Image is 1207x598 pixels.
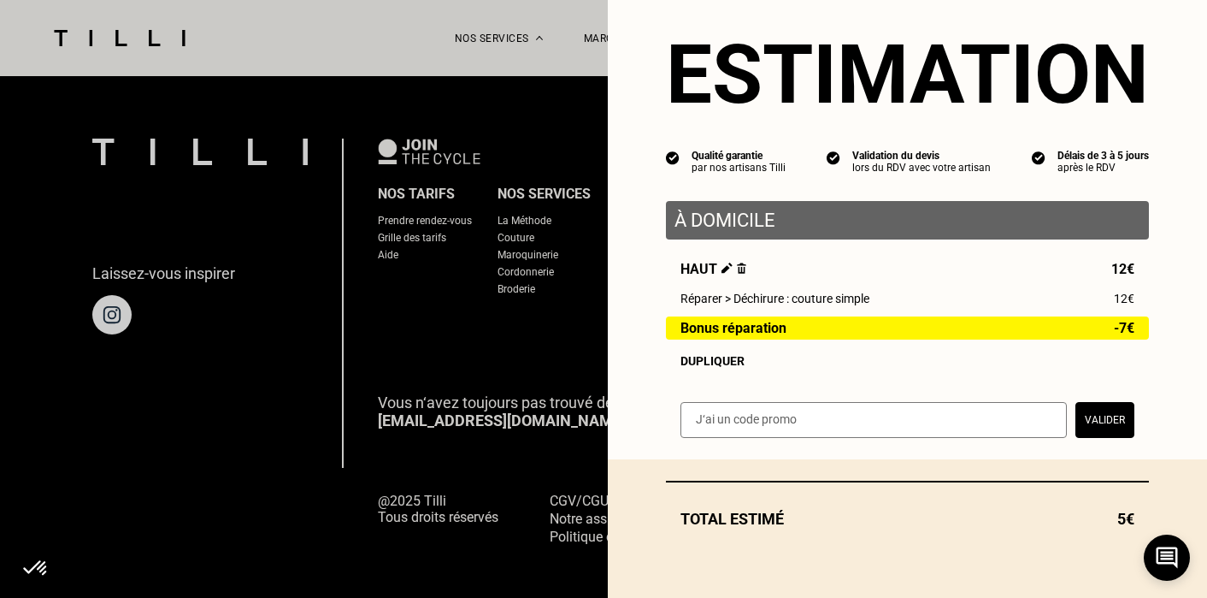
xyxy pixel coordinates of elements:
span: Réparer > Déchirure : couture simple [680,292,869,305]
span: 12€ [1111,261,1134,277]
div: Qualité garantie [692,150,786,162]
span: 12€ [1114,292,1134,305]
div: lors du RDV avec votre artisan [852,162,991,174]
div: Validation du devis [852,150,991,162]
div: Total estimé [666,510,1149,528]
img: icon list info [827,150,840,165]
div: par nos artisans Tilli [692,162,786,174]
button: Valider [1075,402,1134,438]
img: Éditer [721,263,733,274]
p: À domicile [674,210,1140,231]
span: 5€ [1117,510,1134,528]
span: -7€ [1114,321,1134,335]
div: Dupliquer [680,354,1134,368]
img: icon list info [1032,150,1045,165]
input: J‘ai un code promo [680,402,1067,438]
div: après le RDV [1057,162,1149,174]
img: Supprimer [737,263,746,274]
div: Délais de 3 à 5 jours [1057,150,1149,162]
span: Haut [680,261,746,277]
section: Estimation [666,27,1149,122]
span: Bonus réparation [680,321,786,335]
img: icon list info [666,150,680,165]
